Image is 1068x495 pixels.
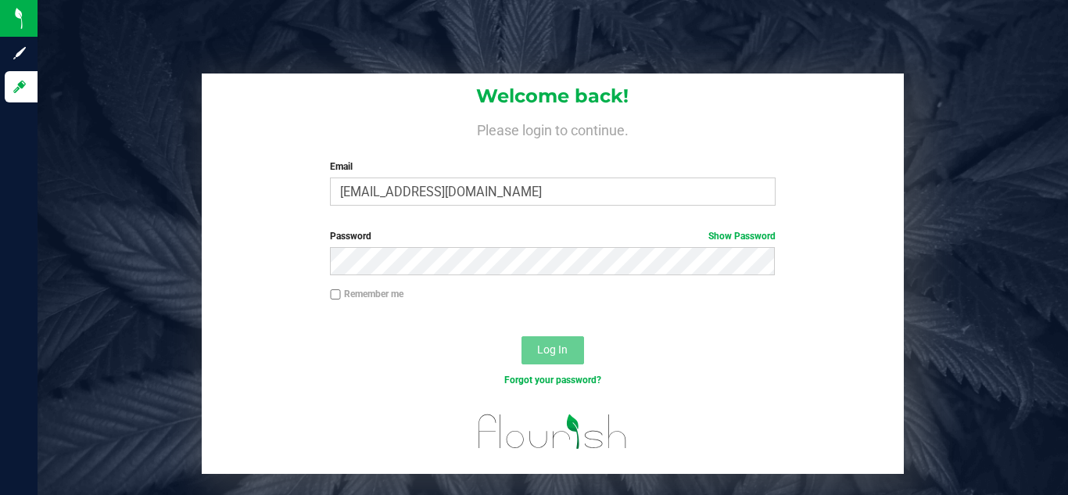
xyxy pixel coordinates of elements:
[465,404,641,460] img: flourish_logo.svg
[12,45,27,61] inline-svg: Sign up
[330,289,341,300] input: Remember me
[504,375,601,386] a: Forgot your password?
[330,231,371,242] span: Password
[330,160,775,174] label: Email
[12,79,27,95] inline-svg: Log in
[330,287,403,301] label: Remember me
[537,343,568,356] span: Log In
[521,336,584,364] button: Log In
[708,231,776,242] a: Show Password
[202,86,905,106] h1: Welcome back!
[202,119,905,138] h4: Please login to continue.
